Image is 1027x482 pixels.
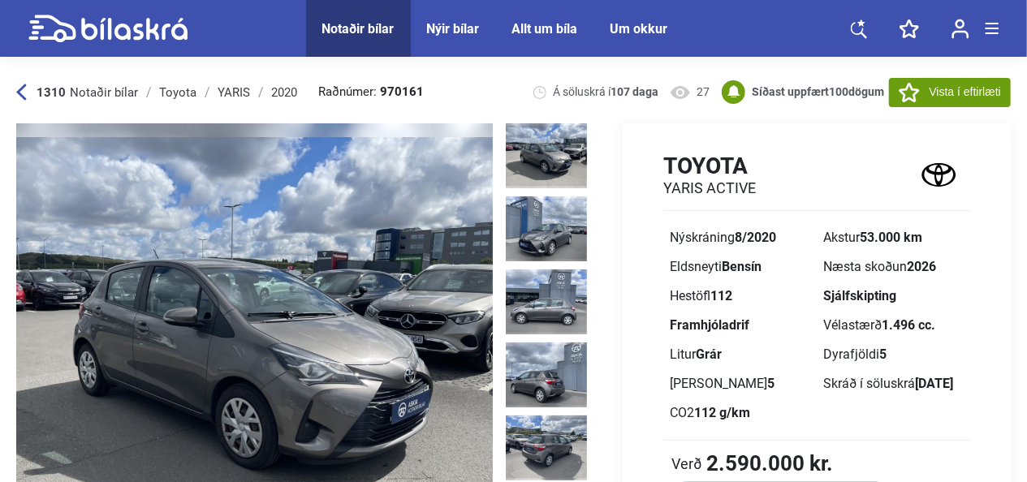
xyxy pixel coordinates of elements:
[907,152,970,198] img: logo Toyota YARIS ACTIVE
[670,290,810,303] div: Hestöfl
[506,415,587,480] img: 1748956845_5291306232326639647_21256818288051508.jpg
[506,269,587,334] img: 1748956845_8563082944539695682_21256817562299368.jpg
[611,85,659,98] b: 107 daga
[670,231,810,244] div: Nýskráning
[670,377,810,390] div: [PERSON_NAME]
[694,405,750,420] b: 112 g/km
[879,346,887,362] b: 5
[889,78,1011,107] button: Vista í eftirlæti
[951,19,969,39] img: user-login.svg
[506,342,587,407] img: 1748956845_8374757265194405550_21256817921810315.jpg
[322,21,395,37] a: Notaðir bílar
[318,86,424,98] span: Raðnúmer:
[697,84,710,100] span: 27
[823,348,964,361] div: Dyrafjöldi
[663,179,756,197] h2: YARIS ACTIVE
[427,21,480,37] a: Nýir bílar
[670,348,810,361] div: Litur
[915,376,953,391] b: [DATE]
[860,230,922,245] b: 53.000 km
[823,377,964,390] div: Skráð í söluskrá
[882,317,935,333] b: 1.496 cc.
[823,319,964,332] div: Vélastærð
[823,288,896,303] b: Sjálfskipting
[271,86,297,99] div: 2020
[823,231,964,244] div: Akstur
[767,376,775,391] b: 5
[611,21,668,37] a: Um okkur
[670,407,810,420] div: CO2
[37,85,66,100] b: 1310
[907,259,936,274] b: 2026
[753,85,885,98] b: Síðast uppfært dögum
[823,260,964,273] div: Næsta skoðun
[218,86,250,99] div: YARIS
[830,85,849,98] span: 100
[670,317,749,333] b: Framhjóladrif
[506,196,587,261] img: 1748956844_7558298438928626504_21256817150816843.jpg
[554,84,659,100] span: Á söluskrá í
[706,453,833,474] b: 2.590.000 kr.
[930,84,1001,101] span: Vista í eftirlæti
[663,153,756,179] h1: Toyota
[671,455,702,471] span: Verð
[380,86,424,98] b: 970161
[710,288,732,303] b: 112
[159,86,196,99] div: Toyota
[722,259,762,274] b: Bensín
[512,21,578,37] a: Allt um bíla
[506,123,587,188] img: 1748956844_8775529690785338902_21256816698723530.jpg
[735,230,776,245] b: 8/2020
[696,346,722,362] b: Grár
[670,260,810,273] div: Eldsneyti
[70,85,138,100] span: Notaðir bílar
